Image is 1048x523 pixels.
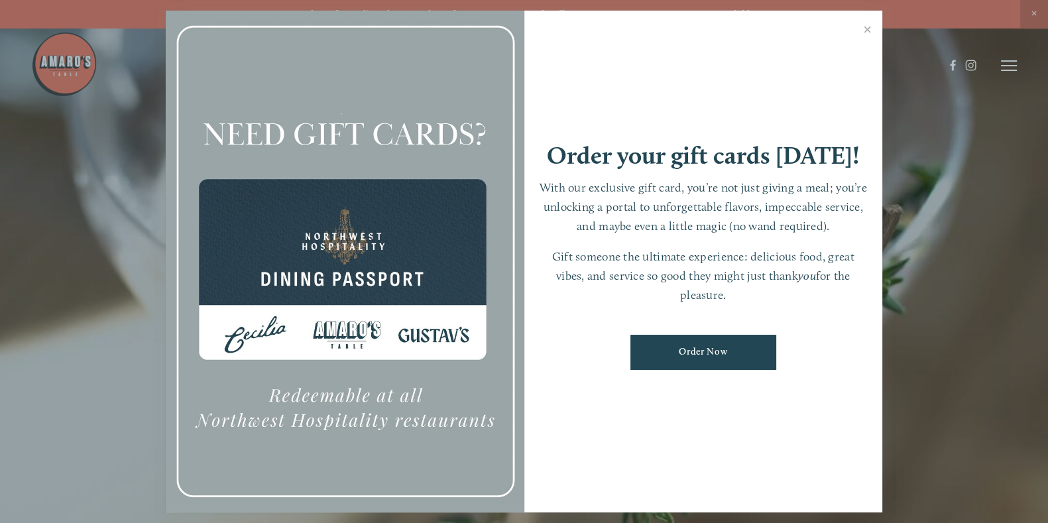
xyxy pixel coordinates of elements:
[798,268,816,282] em: you
[854,13,880,50] a: Close
[538,178,870,235] p: With our exclusive gift card, you’re not just giving a meal; you’re unlocking a portal to unforge...
[538,247,870,304] p: Gift someone the ultimate experience: delicious food, great vibes, and service so good they might...
[630,335,776,370] a: Order Now
[547,143,860,168] h1: Order your gift cards [DATE]!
